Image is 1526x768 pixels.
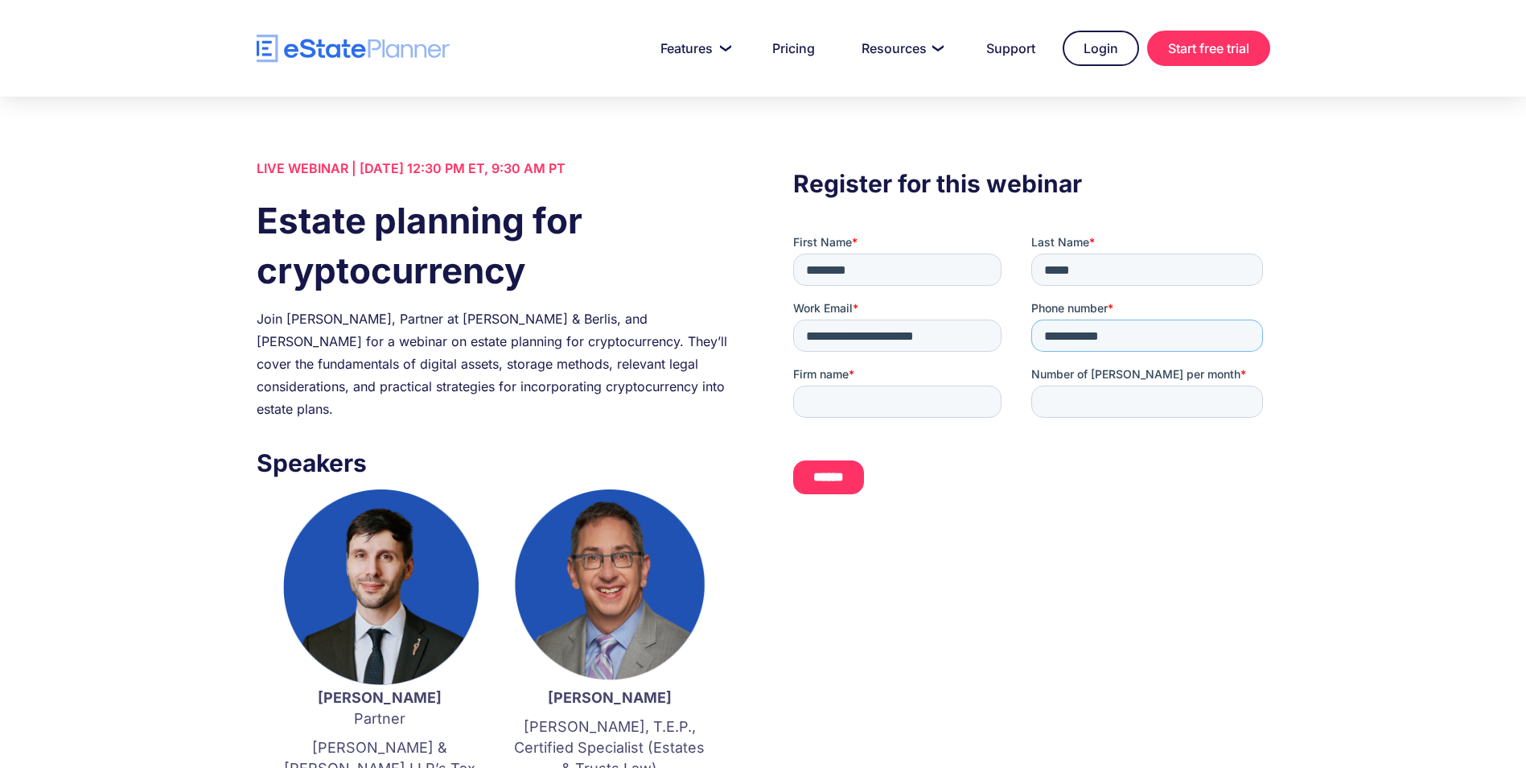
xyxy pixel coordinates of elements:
strong: [PERSON_NAME] [548,689,672,706]
a: Login [1063,31,1139,66]
h3: Register for this webinar [793,165,1269,202]
iframe: Form 0 [793,234,1269,508]
a: Support [967,32,1055,64]
a: Start free trial [1147,31,1270,66]
a: Resources [842,32,959,64]
strong: [PERSON_NAME] [318,689,442,706]
h1: Estate planning for cryptocurrency [257,196,733,295]
p: Partner [281,687,479,729]
a: home [257,35,450,63]
h3: Speakers [257,444,733,481]
a: Features [641,32,745,64]
a: Pricing [753,32,834,64]
div: LIVE WEBINAR | [DATE] 12:30 PM ET, 9:30 AM PT [257,157,733,180]
div: Join [PERSON_NAME], Partner at [PERSON_NAME] & Berlis, and [PERSON_NAME] for a webinar on estate ... [257,308,733,420]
